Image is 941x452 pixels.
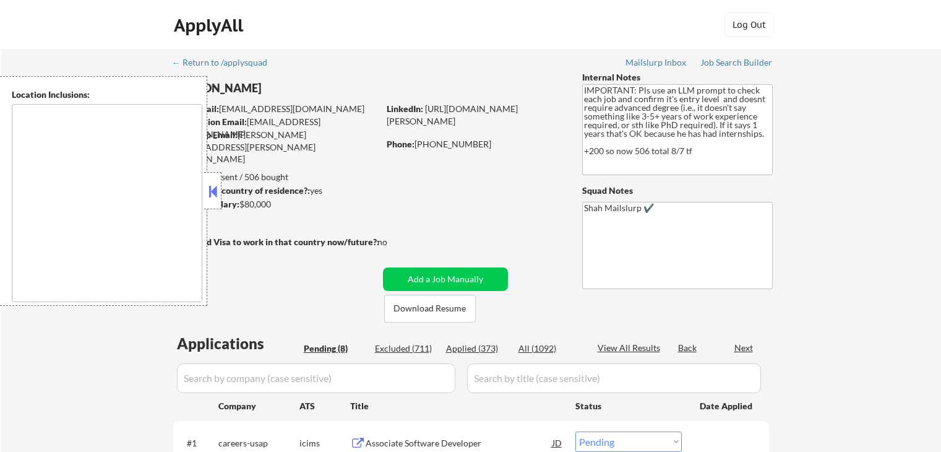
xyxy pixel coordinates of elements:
[383,267,508,291] button: Add a Job Manually
[734,342,754,354] div: Next
[387,103,423,114] strong: LinkedIn:
[518,342,580,355] div: All (1092)
[173,129,379,165] div: [PERSON_NAME][EMAIL_ADDRESS][PERSON_NAME][DOMAIN_NAME]
[218,437,299,450] div: careers-usap
[724,12,774,37] button: Log Out
[366,437,552,450] div: Associate Software Developer
[173,185,310,196] strong: Can work in country of residence?:
[173,198,379,211] div: $80,000
[218,400,299,412] div: Company
[625,58,687,67] div: Mailslurp Inbox
[575,394,682,417] div: Status
[174,15,247,36] div: ApplyAll
[700,400,754,412] div: Date Applied
[173,237,379,247] strong: Will need Visa to work in that country now/future?:
[678,342,698,354] div: Back
[187,437,208,450] div: #1
[172,58,279,70] a: ← Return to /applysquad
[174,116,379,140] div: [EMAIL_ADDRESS][DOMAIN_NAME]
[350,400,564,412] div: Title
[377,236,413,248] div: no
[177,363,455,393] input: Search by company (case sensitive)
[700,58,773,67] div: Job Search Builder
[446,342,508,355] div: Applied (373)
[387,139,415,149] strong: Phone:
[172,58,279,67] div: ← Return to /applysquad
[467,363,761,393] input: Search by title (case sensitive)
[177,336,299,351] div: Applications
[304,342,366,355] div: Pending (8)
[12,89,202,101] div: Location Inclusions:
[173,80,428,96] div: [PERSON_NAME]
[174,103,379,115] div: [EMAIL_ADDRESS][DOMAIN_NAME]
[173,185,375,197] div: yes
[582,71,773,84] div: Internal Notes
[173,171,379,183] div: 373 sent / 506 bought
[625,58,687,70] a: Mailslurp Inbox
[582,185,773,197] div: Squad Notes
[387,103,518,126] a: [URL][DOMAIN_NAME][PERSON_NAME]
[299,437,350,450] div: icims
[299,400,350,412] div: ATS
[384,295,476,323] button: Download Resume
[598,342,664,354] div: View All Results
[387,138,562,150] div: [PHONE_NUMBER]
[375,342,437,355] div: Excluded (711)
